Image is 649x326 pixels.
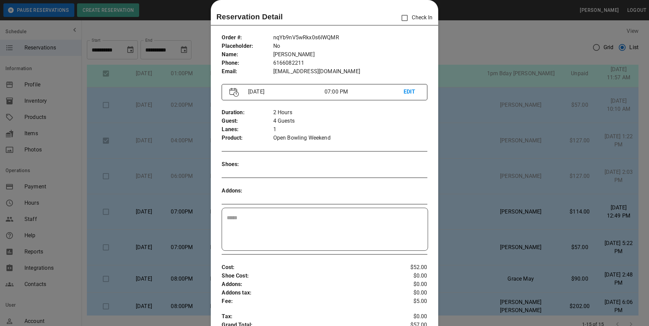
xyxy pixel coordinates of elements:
[222,67,273,76] p: Email :
[273,34,427,42] p: nqYb9nV5wRkx0s6lWQMR
[245,88,324,96] p: [DATE]
[393,289,427,297] p: $0.00
[273,42,427,50] p: No
[222,134,273,142] p: Product :
[397,11,432,25] p: Check In
[229,88,239,97] img: Vector
[222,272,393,280] p: Shoe Cost :
[222,263,393,272] p: Cost :
[222,297,393,306] p: Fee :
[222,280,393,289] p: Addons :
[393,280,427,289] p: $0.00
[222,50,273,59] p: Name :
[222,34,273,42] p: Order # :
[393,297,427,306] p: $5.00
[273,117,427,125] p: 4 Guests
[222,108,273,117] p: Duration :
[222,42,273,50] p: Placeholder :
[273,108,427,117] p: 2 Hours
[222,117,273,125] p: Guest :
[273,67,427,76] p: [EMAIL_ADDRESS][DOMAIN_NAME]
[393,263,427,272] p: $52.00
[273,125,427,134] p: 1
[222,125,273,134] p: Lanes :
[404,88,420,96] p: EDIT
[222,289,393,297] p: Addons tax :
[222,187,273,195] p: Addons :
[393,312,427,321] p: $0.00
[273,59,427,67] p: 6166082211
[222,160,273,169] p: Shoes :
[216,11,283,22] p: Reservation Detail
[222,59,273,67] p: Phone :
[222,312,393,321] p: Tax :
[324,88,404,96] p: 07:00 PM
[273,134,427,142] p: Open Bowling Weekend
[393,272,427,280] p: $0.00
[273,50,427,59] p: [PERSON_NAME]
